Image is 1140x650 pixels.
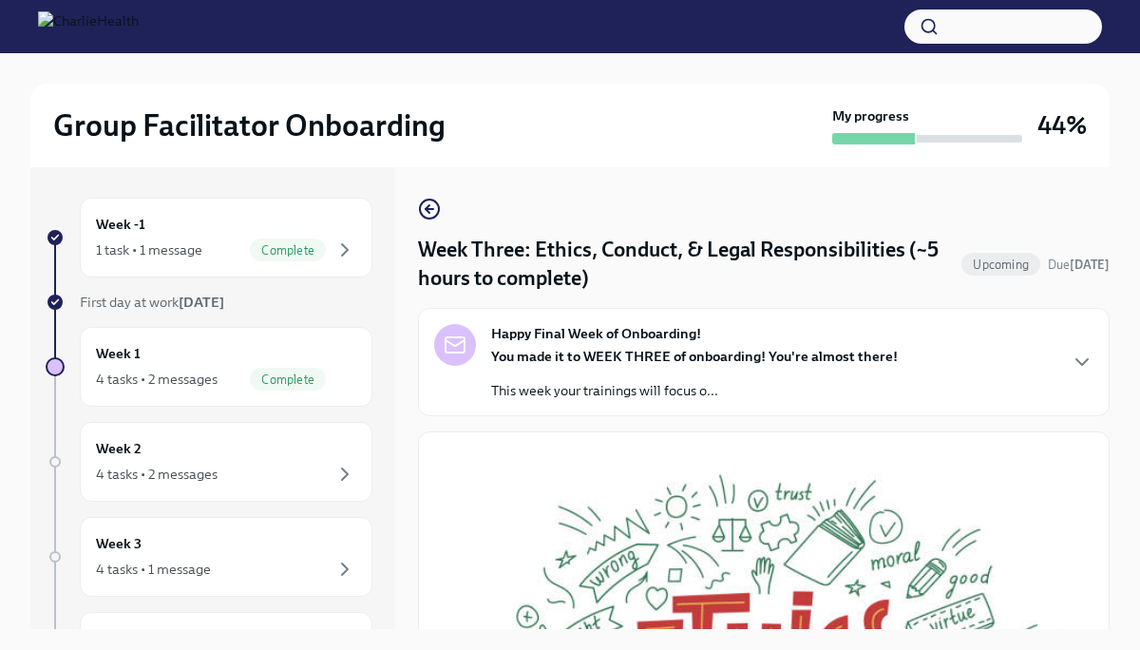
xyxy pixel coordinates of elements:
p: This week your trainings will focus o... [491,381,898,400]
a: Week 14 tasks • 2 messagesComplete [46,327,372,407]
a: Week 34 tasks • 1 message [46,517,372,597]
span: Due [1048,258,1110,272]
h2: Group Facilitator Onboarding [53,106,446,144]
strong: [DATE] [1070,258,1110,272]
div: 4 tasks • 2 messages [96,465,218,484]
div: 1 task • 1 message [96,240,202,259]
strong: My progress [832,106,909,125]
strong: Happy Final Week of Onboarding! [491,324,701,343]
span: Complete [250,373,326,387]
h6: Week 1 [96,343,141,364]
strong: You made it to WEEK THREE of onboarding! You're almost there! [491,348,898,365]
strong: [DATE] [179,294,224,311]
div: 4 tasks • 1 message [96,560,211,579]
span: September 1st, 2025 09:00 [1048,256,1110,274]
span: Upcoming [961,258,1040,272]
img: CharlieHealth [38,11,139,42]
span: First day at work [80,294,224,311]
h3: 44% [1037,108,1087,143]
span: Complete [250,243,326,258]
div: 4 tasks • 2 messages [96,370,218,389]
h6: Week 4 [96,628,142,649]
h6: Week 3 [96,533,142,554]
h6: Week -1 [96,214,145,235]
h4: Week Three: Ethics, Conduct, & Legal Responsibilities (~5 hours to complete) [418,236,954,293]
a: Week 24 tasks • 2 messages [46,422,372,502]
a: Week -11 task • 1 messageComplete [46,198,372,277]
a: First day at work[DATE] [46,293,372,312]
h6: Week 2 [96,438,142,459]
